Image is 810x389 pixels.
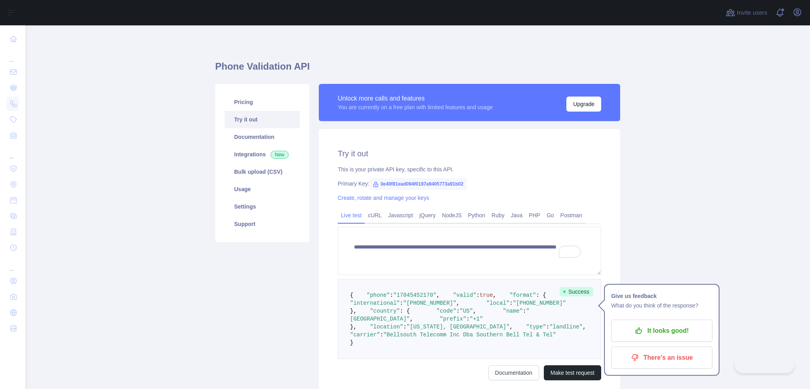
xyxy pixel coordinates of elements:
[617,324,706,338] p: It looks good!
[611,291,712,301] h1: Give us feedback
[503,308,523,314] span: "name"
[493,292,496,298] span: ,
[513,300,566,306] span: "[PHONE_NUMBER]"
[365,209,385,222] a: cURL
[583,324,586,330] span: ,
[560,287,593,296] span: Success
[466,316,469,322] span: :
[509,300,513,306] span: :
[611,320,712,342] button: It looks good!
[436,308,456,314] span: "code"
[6,47,19,63] div: ...
[566,97,601,112] button: Upgrade
[225,163,300,180] a: Bulk upload (CSV)
[486,300,509,306] span: "local"
[350,340,353,346] span: }
[536,292,546,298] span: : {
[456,300,460,306] span: ,
[416,209,439,222] a: jQuery
[543,209,557,222] a: Go
[369,178,467,190] span: 0e40f81ead094f0197a9405773a91b02
[465,209,488,222] a: Python
[546,324,549,330] span: :
[370,308,400,314] span: "country"
[350,332,380,338] span: "carrier"
[338,209,365,222] a: Live test
[338,227,601,275] textarea: To enrich screen reader interactions, please activate Accessibility in Grammarly extension settings
[6,256,19,272] div: ...
[557,209,585,222] a: Postman
[480,292,493,298] span: true
[225,198,300,215] a: Settings
[473,308,476,314] span: ,
[385,209,416,222] a: Javascript
[225,180,300,198] a: Usage
[350,300,400,306] span: "international"
[338,195,429,201] a: Create, rotate and manage your keys
[370,324,403,330] span: "location"
[225,111,300,128] a: Try it out
[460,308,473,314] span: "US"
[488,209,508,222] a: Ruby
[338,103,493,111] div: You are currently on a free plan with limited features and usage
[526,324,546,330] span: "type"
[617,351,706,364] p: There's an issue
[407,324,509,330] span: "[US_STATE], [GEOGRAPHIC_DATA]"
[215,60,620,79] h1: Phone Validation API
[488,365,539,380] a: Documentation
[523,308,526,314] span: :
[350,324,357,330] span: },
[6,144,19,160] div: ...
[544,365,601,380] button: Make test request
[549,324,583,330] span: "landline"
[380,332,383,338] span: :
[350,292,353,298] span: {
[403,324,406,330] span: :
[509,292,536,298] span: "format"
[390,292,393,298] span: :
[338,148,601,159] h2: Try it out
[338,165,601,173] div: This is your private API key, specific to this API.
[724,6,769,19] button: Invite users
[225,146,300,163] a: Integrations New
[400,308,410,314] span: : {
[271,151,289,159] span: New
[476,292,479,298] span: :
[383,332,556,338] span: "Bellsouth Telecomm Inc Dba Southern Bell Tel & Tel"
[225,215,300,233] a: Support
[367,292,390,298] span: "phone"
[400,300,403,306] span: :
[611,347,712,369] button: There's an issue
[508,209,526,222] a: Java
[737,8,767,17] span: Invite users
[439,209,465,222] a: NodeJS
[225,128,300,146] a: Documentation
[509,324,513,330] span: ,
[338,94,493,103] div: Unlock more calls and features
[436,292,439,298] span: ,
[611,301,712,310] p: What do you think of the response?
[469,316,483,322] span: "+1"
[225,93,300,111] a: Pricing
[350,308,357,314] span: },
[453,292,476,298] span: "valid"
[338,180,601,188] div: Primary Key:
[456,308,460,314] span: :
[393,292,436,298] span: "17045452170"
[526,209,543,222] a: PHP
[410,316,413,322] span: ,
[403,300,456,306] span: "[PHONE_NUMBER]"
[734,357,794,373] iframe: Toggle Customer Support
[440,316,466,322] span: "prefix"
